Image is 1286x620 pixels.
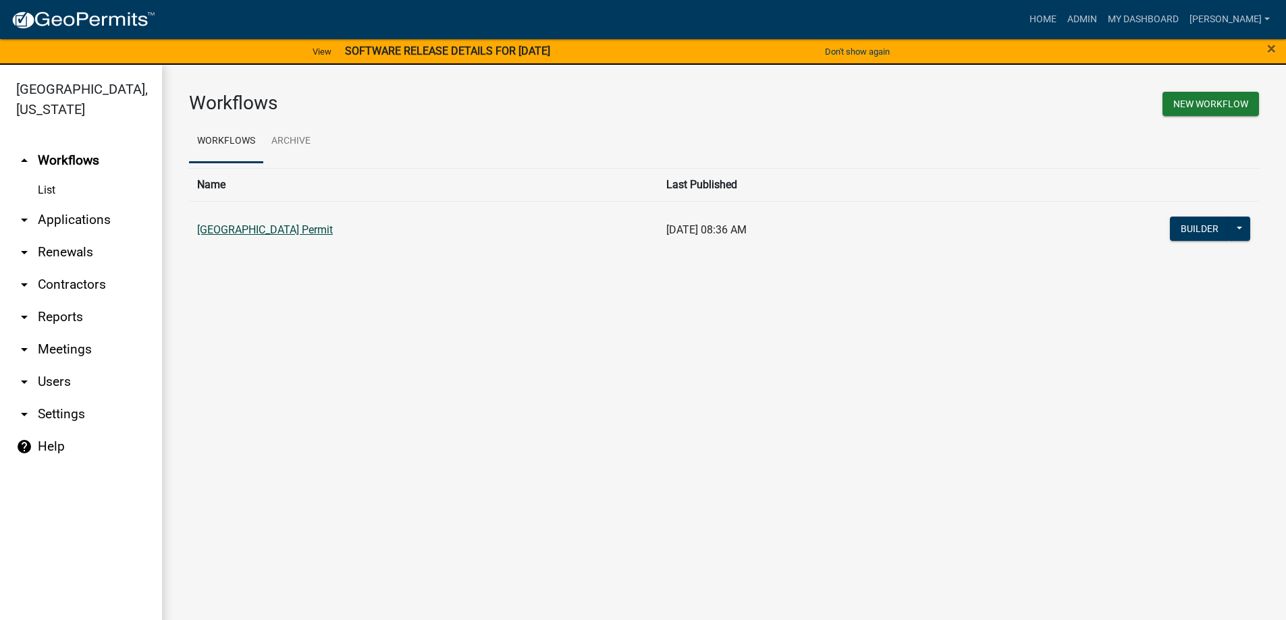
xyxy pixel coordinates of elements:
h3: Workflows [189,92,714,115]
i: arrow_drop_down [16,341,32,358]
i: arrow_drop_up [16,152,32,169]
i: arrow_drop_down [16,212,32,228]
i: arrow_drop_down [16,374,32,390]
button: Don't show again [820,40,895,63]
strong: SOFTWARE RELEASE DETAILS FOR [DATE] [345,45,550,57]
i: arrow_drop_down [16,406,32,422]
a: Workflows [189,120,263,163]
span: × [1267,39,1276,58]
a: Admin [1062,7,1102,32]
th: Name [189,168,658,201]
button: New Workflow [1162,92,1259,116]
i: arrow_drop_down [16,277,32,293]
button: Builder [1170,217,1229,241]
a: My Dashboard [1102,7,1184,32]
button: Close [1267,40,1276,57]
span: [DATE] 08:36 AM [666,223,747,236]
th: Last Published [658,168,957,201]
i: arrow_drop_down [16,244,32,260]
i: arrow_drop_down [16,309,32,325]
a: Home [1024,7,1062,32]
a: [GEOGRAPHIC_DATA] Permit [197,223,333,236]
a: View [307,40,337,63]
a: [PERSON_NAME] [1184,7,1275,32]
i: help [16,439,32,455]
a: Archive [263,120,319,163]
